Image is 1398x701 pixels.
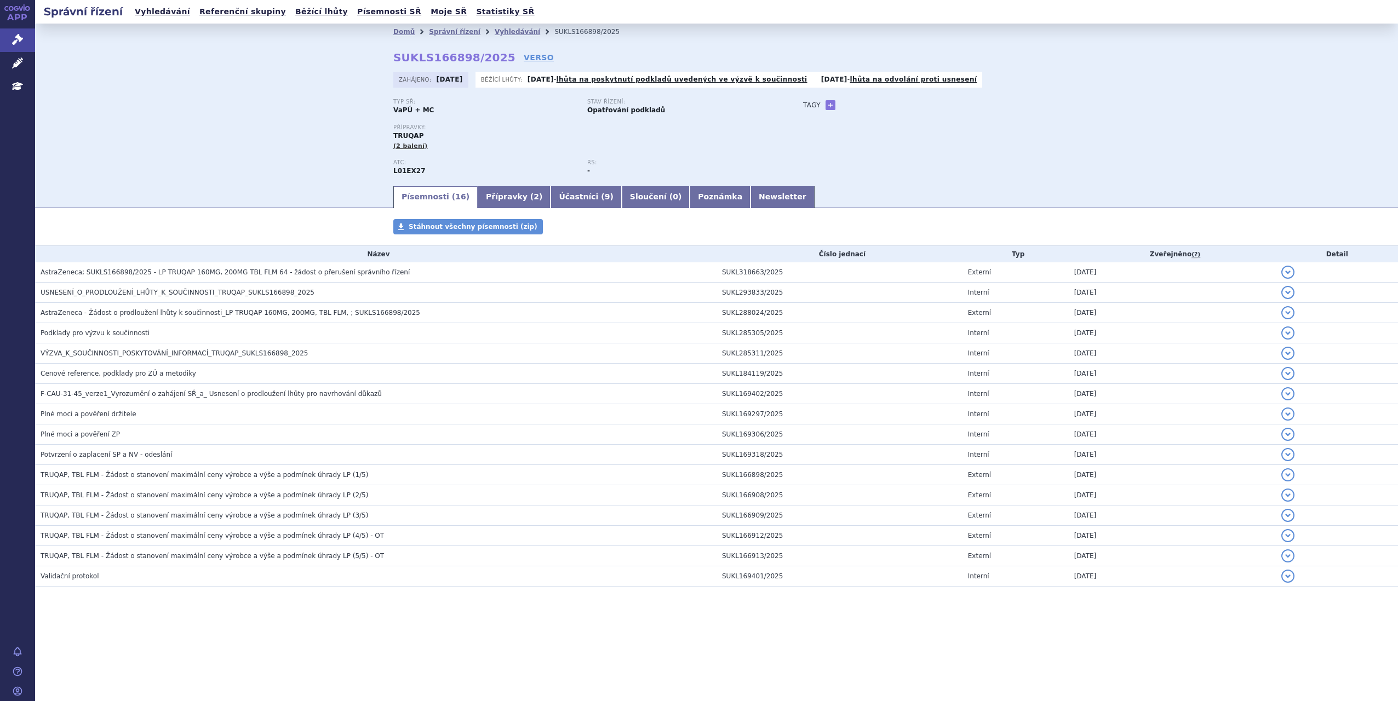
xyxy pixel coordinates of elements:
a: Běžící lhůty [292,4,351,19]
th: Zveřejněno [1069,246,1276,262]
a: Správní řízení [429,28,480,36]
span: AstraZeneca - Žádost o prodloužení lhůty k součinnosti_LP TRUQAP 160MG, 200MG, TBL FLM, ; SUKLS16... [41,309,420,317]
span: Interní [968,410,989,418]
th: Detail [1276,246,1398,262]
button: detail [1281,387,1294,400]
span: Externí [968,309,991,317]
span: (2 balení) [393,142,428,150]
strong: SUKLS166898/2025 [393,51,515,64]
button: detail [1281,570,1294,583]
strong: VaPÚ + MC [393,106,434,114]
a: lhůta na poskytnutí podkladů uvedených ve výzvě k součinnosti [557,76,807,83]
a: Statistiky SŘ [473,4,537,19]
td: SUKL166913/2025 [717,546,962,566]
span: Externí [968,268,991,276]
a: Referenční skupiny [196,4,289,19]
a: Přípravky (2) [478,186,551,208]
td: [DATE] [1069,465,1276,485]
td: [DATE] [1069,404,1276,424]
td: [DATE] [1069,262,1276,283]
span: TRUQAP [393,132,423,140]
span: 16 [455,192,466,201]
button: detail [1281,509,1294,522]
a: Vyhledávání [131,4,193,19]
td: SUKL166908/2025 [717,485,962,505]
td: [DATE] [1069,323,1276,343]
span: Externí [968,471,991,479]
td: SUKL166909/2025 [717,505,962,526]
abbr: (?) [1191,251,1200,258]
button: detail [1281,489,1294,502]
span: Podklady pro výzvu k součinnosti [41,329,150,337]
button: detail [1281,529,1294,542]
a: Domů [393,28,415,36]
span: Externí [968,491,991,499]
td: [DATE] [1069,566,1276,587]
button: detail [1281,266,1294,279]
span: 0 [673,192,678,201]
button: detail [1281,549,1294,562]
span: Interní [968,289,989,296]
button: detail [1281,347,1294,360]
td: SUKL293833/2025 [717,283,962,303]
span: Externí [968,532,991,539]
a: Stáhnout všechny písemnosti (zip) [393,219,543,234]
button: detail [1281,428,1294,441]
a: lhůta na odvolání proti usnesení [850,76,977,83]
span: 2 [534,192,539,201]
a: Moje SŘ [427,4,470,19]
a: Poznámka [690,186,750,208]
p: - [528,75,807,84]
span: Plné moci a pověření držitele [41,410,136,418]
span: Interní [968,370,989,377]
td: SUKL285311/2025 [717,343,962,364]
button: detail [1281,367,1294,380]
td: [DATE] [1069,283,1276,303]
span: Interní [968,390,989,398]
span: TRUQAP, TBL FLM - Žádost o stanovení maximální ceny výrobce a výše a podmínek úhrady LP (3/5) [41,512,368,519]
strong: Opatřování podkladů [587,106,665,114]
td: SUKL288024/2025 [717,303,962,323]
td: [DATE] [1069,526,1276,546]
strong: [DATE] [821,76,847,83]
button: detail [1281,448,1294,461]
th: Číslo jednací [717,246,962,262]
span: Interní [968,349,989,357]
td: [DATE] [1069,505,1276,526]
td: [DATE] [1069,364,1276,384]
button: detail [1281,306,1294,319]
strong: - [587,167,590,175]
span: AstraZeneca; SUKLS166898/2025 - LP TRUQAP 160MG, 200MG TBL FLM 64 - žádost o přerušení správního ... [41,268,410,276]
td: SUKL169318/2025 [717,445,962,465]
strong: KAPIVASERTIB [393,167,426,175]
span: TRUQAP, TBL FLM - Žádost o stanovení maximální ceny výrobce a výše a podmínek úhrady LP (2/5) [41,491,368,499]
span: F-CAU-31-45_verze1_Vyrozumění o zahájení SŘ_a_ Usnesení o prodloužení lhůty pro navrhování důkazů [41,390,382,398]
a: Písemnosti SŘ [354,4,425,19]
h3: Tagy [803,99,821,112]
span: TRUQAP, TBL FLM - Žádost o stanovení maximální ceny výrobce a výše a podmínek úhrady LP (5/5) - OT [41,552,384,560]
td: [DATE] [1069,384,1276,404]
td: [DATE] [1069,424,1276,445]
span: TRUQAP, TBL FLM - Žádost o stanovení maximální ceny výrobce a výše a podmínek úhrady LP (4/5) - OT [41,532,384,539]
a: Sloučení (0) [622,186,690,208]
p: - [821,75,977,84]
span: VÝZVA_K_SOUČINNOSTI_POSKYTOVÁNÍ_INFORMACÍ_TRUQAP_SUKLS166898_2025 [41,349,308,357]
button: detail [1281,407,1294,421]
td: SUKL169402/2025 [717,384,962,404]
button: detail [1281,468,1294,481]
td: [DATE] [1069,445,1276,465]
span: Stáhnout všechny písemnosti (zip) [409,223,537,231]
strong: [DATE] [528,76,554,83]
a: Písemnosti (16) [393,186,478,208]
span: Běžící lhůty: [481,75,525,84]
td: [DATE] [1069,303,1276,323]
span: TRUQAP, TBL FLM - Žádost o stanovení maximální ceny výrobce a výše a podmínek úhrady LP (1/5) [41,471,368,479]
span: Interní [968,430,989,438]
strong: [DATE] [437,76,463,83]
span: Interní [968,329,989,337]
a: Vyhledávání [495,28,540,36]
a: Účastníci (9) [551,186,621,208]
li: SUKLS166898/2025 [554,24,634,40]
a: VERSO [524,52,554,63]
td: [DATE] [1069,546,1276,566]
